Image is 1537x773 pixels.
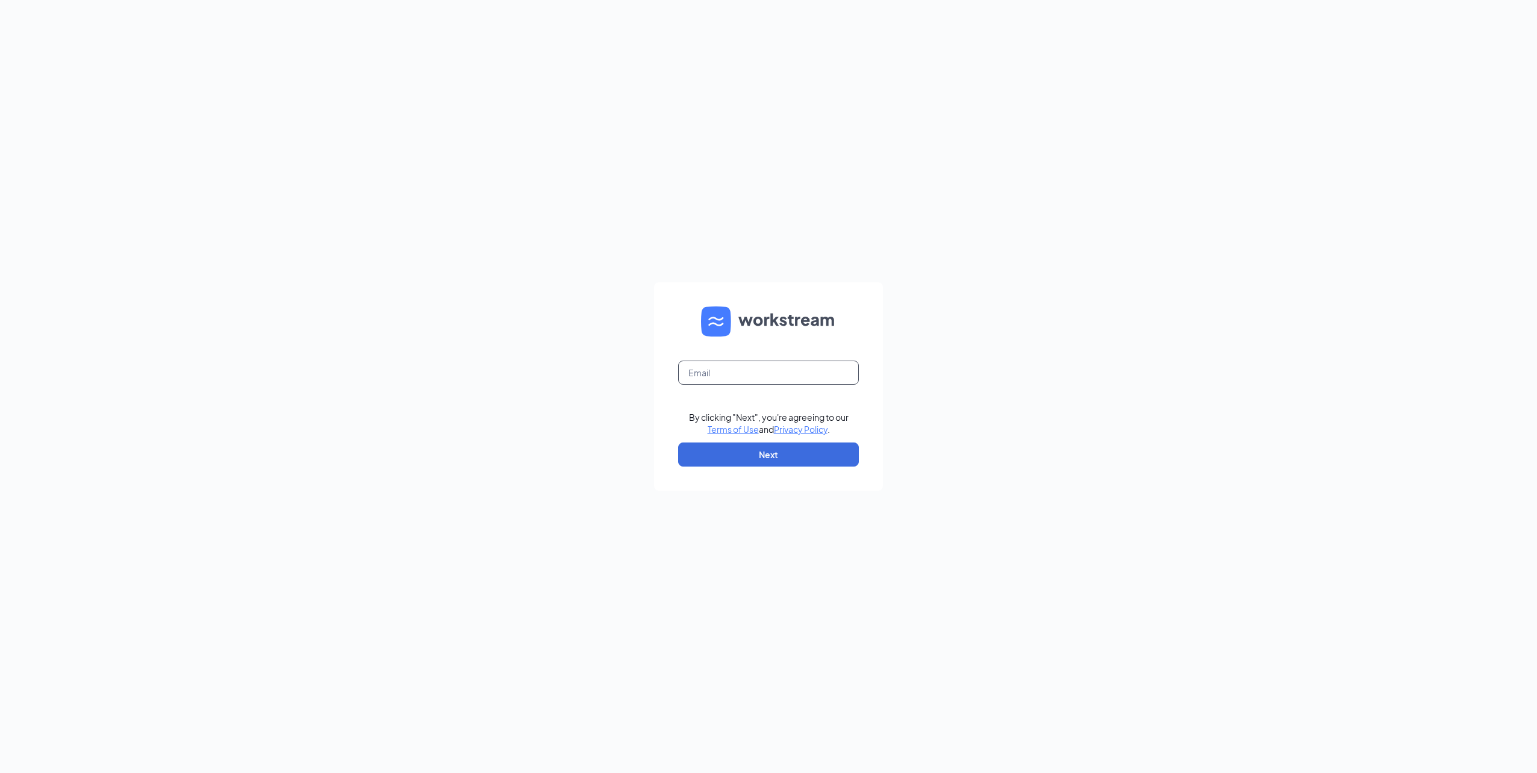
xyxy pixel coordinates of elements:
[708,424,759,435] a: Terms of Use
[689,411,849,435] div: By clicking "Next", you're agreeing to our and .
[678,442,859,467] button: Next
[701,306,836,337] img: WS logo and Workstream text
[774,424,828,435] a: Privacy Policy
[678,361,859,385] input: Email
